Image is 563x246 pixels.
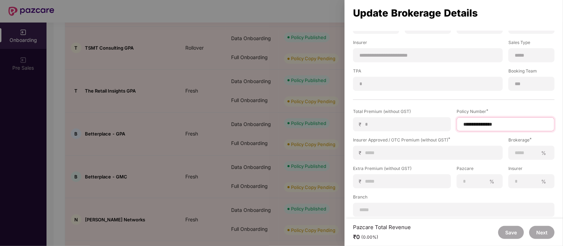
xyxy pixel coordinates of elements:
div: Pazcare Total Revenue [353,224,411,231]
label: Insurer [353,39,503,48]
label: Pazcare [457,165,503,174]
label: Branch [353,194,555,203]
div: ₹0 [353,233,411,241]
label: Booking Team [508,68,555,77]
div: (0.00%) [361,234,378,240]
label: Insurer [508,165,555,174]
div: Brokerage [508,137,555,143]
label: Sales Type [508,39,555,48]
button: Save [498,226,524,239]
label: Total Premium (without GST) [353,108,451,117]
span: % [538,178,549,185]
span: ₹ [359,150,364,156]
span: ₹ [359,121,364,128]
button: Next [529,226,555,239]
div: Update Brokerage Details [353,9,555,17]
div: Insurer Approved / OTC Premium (without GST) [353,137,503,143]
span: % [538,150,549,156]
label: Extra Premium (without GST) [353,165,451,174]
span: ₹ [359,178,364,185]
div: Policy Number [457,108,555,114]
span: % [487,178,497,185]
label: TPA [353,68,503,77]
